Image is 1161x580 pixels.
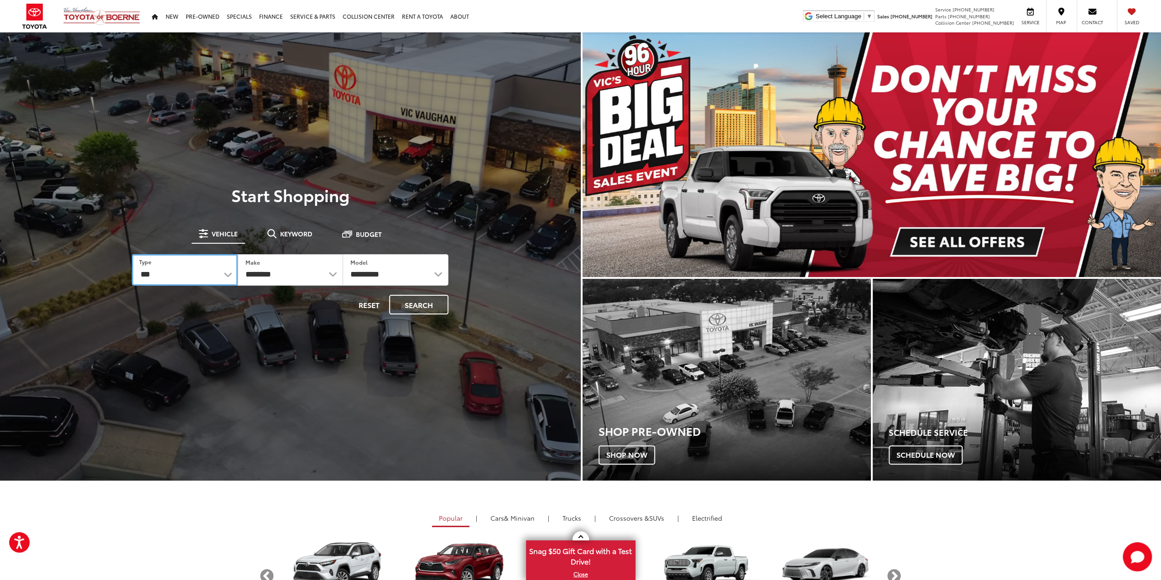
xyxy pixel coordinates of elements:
span: Crossovers & [609,513,649,523]
svg: Start Chat [1123,542,1152,571]
span: [PHONE_NUMBER] [948,13,990,20]
span: Snag $50 Gift Card with a Test Drive! [527,541,635,569]
span: Select Language [816,13,861,20]
button: Search [389,295,448,314]
span: Budget [356,231,382,237]
span: Contact [1082,19,1103,26]
a: Shop Pre-Owned Shop Now [583,279,871,481]
span: Schedule Now [889,445,963,465]
a: Schedule Service Schedule Now [873,279,1161,481]
li: | [546,513,552,523]
h3: Shop Pre-Owned [599,425,871,437]
a: Trucks [556,510,588,526]
span: Shop Now [599,445,655,465]
span: [PHONE_NUMBER] [953,6,994,13]
label: Model [350,258,368,266]
span: [PHONE_NUMBER] [890,13,932,20]
a: Popular [432,510,469,527]
span: & Minivan [504,513,535,523]
li: | [474,513,479,523]
a: SUVs [602,510,671,526]
button: Toggle Chat Window [1123,542,1152,571]
span: Parts [935,13,947,20]
li: | [675,513,681,523]
div: Toyota [873,279,1161,481]
a: Select Language​ [816,13,872,20]
span: [PHONE_NUMBER] [972,19,1014,26]
a: Electrified [685,510,729,526]
label: Type [139,258,151,266]
span: Service [1020,19,1041,26]
span: Map [1051,19,1071,26]
span: Service [935,6,951,13]
div: Toyota [583,279,871,481]
button: Reset [351,295,387,314]
span: Sales [877,13,889,20]
label: Make [245,258,260,266]
span: ​ [864,13,864,20]
a: Cars [484,510,541,526]
p: Start Shopping [38,186,542,204]
span: Collision Center [935,19,971,26]
span: Saved [1122,19,1142,26]
li: | [592,513,598,523]
h4: Schedule Service [889,428,1161,437]
img: Vic Vaughan Toyota of Boerne [63,7,141,26]
span: ▼ [866,13,872,20]
span: Vehicle [212,230,238,237]
span: Keyword [280,230,312,237]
